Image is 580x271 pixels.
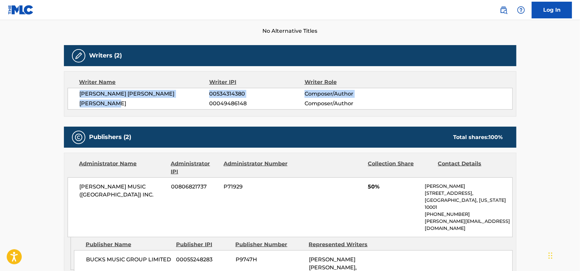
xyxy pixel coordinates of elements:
img: search [500,6,508,14]
iframe: Chat Widget [547,239,580,271]
span: 00806821737 [171,183,219,191]
div: Publisher Name [86,241,171,249]
p: [PERSON_NAME] [425,183,512,190]
span: No Alternative Titles [64,27,516,35]
div: Writer Name [79,78,210,86]
h5: Writers (2) [89,52,122,59]
a: Log In [532,2,572,18]
span: P9747H [236,256,304,264]
span: 00049486148 [209,100,304,108]
img: help [517,6,525,14]
span: 50% [368,183,420,191]
div: Administrator IPI [171,160,219,176]
a: Public Search [497,3,510,17]
span: [PERSON_NAME] [80,100,210,108]
span: 00534314380 [209,90,304,98]
span: Composer/Author [305,90,391,98]
span: 00055248283 [176,256,231,264]
div: Represented Writers [309,241,377,249]
div: Publisher Number [236,241,304,249]
img: Publishers [75,133,83,141]
div: Help [514,3,528,17]
span: [PERSON_NAME] [PERSON_NAME] [80,90,210,98]
div: Writer IPI [209,78,305,86]
span: P71929 [224,183,288,191]
div: Administrator Number [224,160,288,176]
img: Writers [75,52,83,60]
p: [PERSON_NAME][EMAIL_ADDRESS][DOMAIN_NAME] [425,218,512,232]
p: [GEOGRAPHIC_DATA], [US_STATE] 10001 [425,197,512,211]
span: BUCKS MUSIC GROUP LIMITED [86,256,171,264]
div: Contact Details [438,160,503,176]
div: Drag [549,246,553,266]
div: Administrator Name [79,160,166,176]
span: 100 % [489,134,503,140]
div: Writer Role [305,78,391,86]
div: Collection Share [368,160,433,176]
span: [PERSON_NAME] MUSIC ([GEOGRAPHIC_DATA]) INC. [80,183,166,199]
h5: Publishers (2) [89,133,132,141]
img: MLC Logo [8,5,34,15]
span: Composer/Author [305,100,391,108]
div: Total shares: [453,133,503,141]
p: [STREET_ADDRESS], [425,190,512,197]
div: Publisher IPI [176,241,231,249]
p: [PHONE_NUMBER] [425,211,512,218]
